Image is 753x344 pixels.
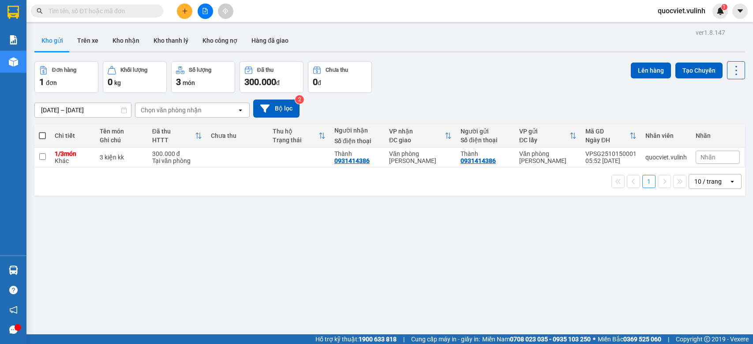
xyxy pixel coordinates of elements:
div: HTTT [152,137,195,144]
div: VP nhận [389,128,445,135]
div: Thu hộ [273,128,318,135]
strong: 1900 633 818 [359,336,397,343]
button: caret-down [732,4,748,19]
div: Ghi chú [100,137,143,144]
span: notification [9,306,18,314]
button: Đơn hàng1đơn [34,61,98,93]
th: Toggle SortBy [515,124,581,148]
div: ĐC giao [389,137,445,144]
div: Chi tiết [55,132,91,139]
span: file-add [202,8,208,14]
span: món [183,79,195,86]
div: 1 / 3 món [55,150,91,157]
div: Tại văn phòng [152,157,202,164]
img: warehouse-icon [9,266,18,275]
button: aim [218,4,233,19]
div: Ngày ĐH [585,137,629,144]
button: Kho gửi [34,30,70,51]
span: question-circle [9,286,18,294]
span: 3 [176,77,181,87]
div: Người nhận [334,127,380,134]
div: 10 / trang [694,177,722,186]
div: Mã GD [585,128,629,135]
img: solution-icon [9,35,18,44]
div: 0931414386 [461,157,496,164]
div: Nhãn [696,132,740,139]
span: Miền Bắc [598,334,661,344]
span: Cung cấp máy in - giấy in: [411,334,480,344]
button: Kho nhận [105,30,146,51]
img: warehouse-icon [9,57,18,67]
div: Đơn hàng [52,67,76,73]
div: 0931414386 [334,157,370,164]
span: | [403,334,405,344]
div: Tên món [100,128,143,135]
span: 0 [108,77,112,87]
button: Tạo Chuyến [675,63,723,78]
button: Chưa thu0đ [308,61,372,93]
input: Tìm tên, số ĐT hoặc mã đơn [49,6,153,16]
span: | [668,334,669,344]
img: icon-new-feature [716,7,724,15]
div: Nhân viên [645,132,687,139]
button: Trên xe [70,30,105,51]
sup: 2 [295,95,304,104]
span: message [9,326,18,334]
span: Miền Nam [482,334,591,344]
div: ver 1.8.147 [696,28,725,37]
span: copyright [704,336,710,342]
div: Thành [334,150,380,157]
button: Hàng đã giao [244,30,296,51]
div: Thành [461,150,510,157]
div: Chưa thu [211,132,264,139]
div: VP gửi [519,128,569,135]
span: caret-down [736,7,744,15]
img: logo-vxr [7,6,19,19]
div: 300.000 đ [152,150,202,157]
div: Khác [55,157,91,164]
span: search [37,8,43,14]
span: plus [182,8,188,14]
span: 300.000 [244,77,276,87]
th: Toggle SortBy [581,124,641,148]
sup: 1 [721,4,727,10]
th: Toggle SortBy [268,124,330,148]
div: Trạng thái [273,137,318,144]
th: Toggle SortBy [148,124,206,148]
div: Đã thu [152,128,195,135]
span: ⚪️ [593,337,596,341]
div: VPSG2510150001 [585,150,637,157]
div: 3 kiện kk [100,154,143,161]
button: Kho công nợ [195,30,244,51]
span: Nhãn [701,154,716,161]
button: Bộ lọc [253,100,300,118]
div: ĐC lấy [519,137,569,144]
div: quocviet.vulinh [645,154,687,161]
span: quocviet.vulinh [651,5,712,16]
span: kg [114,79,121,86]
div: Người gửi [461,128,510,135]
span: aim [222,8,229,14]
button: Kho thanh lý [146,30,195,51]
div: 05:52 [DATE] [585,157,637,164]
span: đ [276,79,280,86]
button: Lên hàng [631,63,671,78]
div: Đã thu [257,67,273,73]
strong: 0369 525 060 [623,336,661,343]
button: Khối lượng0kg [103,61,167,93]
div: Chưa thu [326,67,348,73]
th: Toggle SortBy [385,124,456,148]
span: Hỗ trợ kỹ thuật: [315,334,397,344]
button: file-add [198,4,213,19]
div: Chọn văn phòng nhận [141,106,202,115]
svg: open [729,178,736,185]
svg: open [237,107,244,114]
div: Văn phòng [PERSON_NAME] [389,150,452,164]
span: đơn [46,79,57,86]
span: đ [318,79,321,86]
div: Khối lượng [120,67,147,73]
div: Văn phòng [PERSON_NAME] [519,150,577,164]
strong: 0708 023 035 - 0935 103 250 [510,336,591,343]
input: Select a date range. [35,103,131,117]
div: Số điện thoại [461,137,510,144]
